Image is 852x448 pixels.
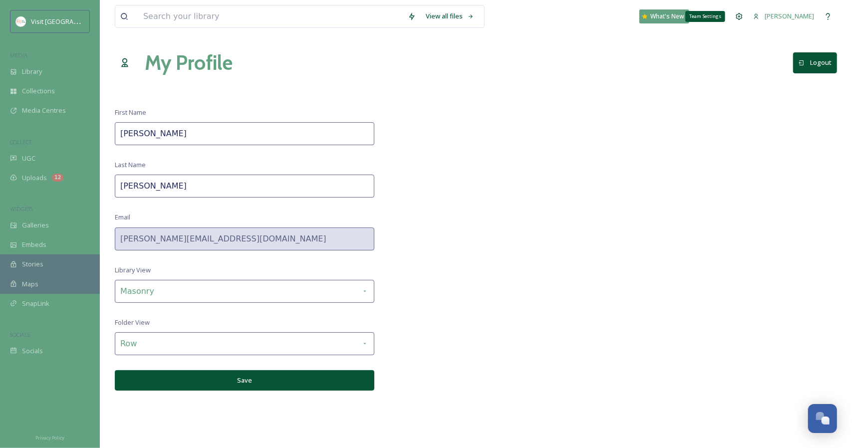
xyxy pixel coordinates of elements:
span: Library View [115,265,151,275]
span: Privacy Policy [35,435,64,441]
span: Collections [22,86,55,96]
button: Open Chat [808,404,837,433]
a: What's New [639,9,689,23]
span: Library [22,67,42,76]
span: Folder View [115,318,150,327]
input: First [115,122,374,145]
span: Stories [22,259,43,269]
span: First Name [115,108,146,117]
div: 12 [52,174,63,182]
span: MEDIA [10,51,27,59]
a: [PERSON_NAME] [748,6,819,26]
span: WIDGETS [10,205,33,213]
div: Row [115,332,374,355]
span: SnapLink [22,299,49,308]
img: images.png [16,16,26,26]
span: SOCIALS [10,331,30,338]
span: UGC [22,154,35,163]
button: Logout [793,52,837,73]
span: Media Centres [22,106,66,115]
span: Embeds [22,240,46,249]
input: Search your library [138,5,403,27]
span: Last Name [115,160,146,170]
span: Galleries [22,221,49,230]
button: Save [115,370,374,391]
a: View all files [421,6,479,26]
a: Team Settings [730,7,748,25]
span: Socials [22,346,43,356]
span: Maps [22,279,38,289]
a: Privacy Policy [35,431,64,443]
span: [PERSON_NAME] [765,11,814,20]
span: Email [115,213,130,222]
span: Uploads [22,173,47,183]
input: Last [115,175,374,198]
div: Masonry [115,280,374,303]
h1: My Profile [145,48,233,78]
span: COLLECT [10,138,31,146]
div: Team Settings [685,11,725,22]
span: Visit [GEOGRAPHIC_DATA][PERSON_NAME] [31,16,158,26]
